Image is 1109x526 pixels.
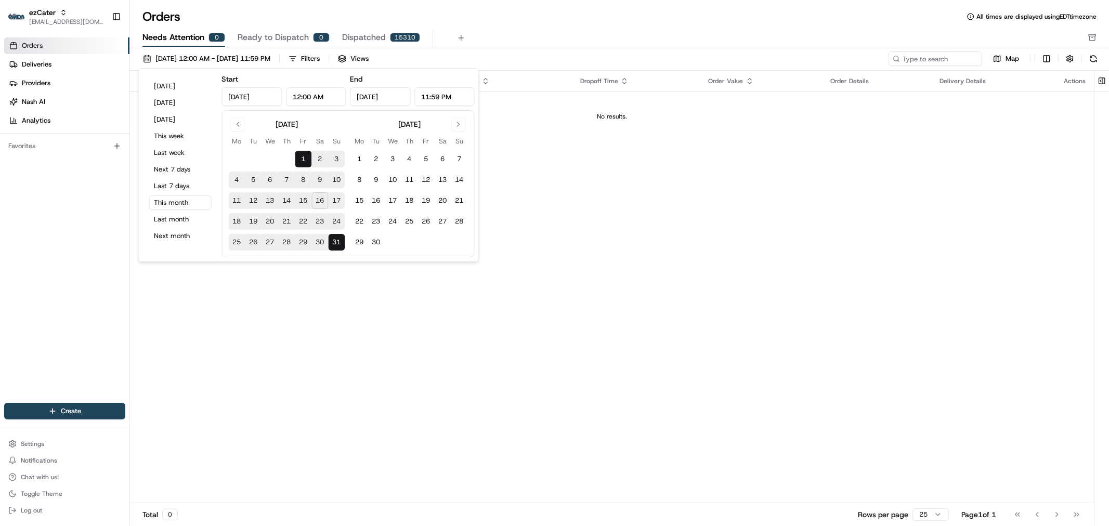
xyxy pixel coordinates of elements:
[142,8,180,25] h1: Orders
[418,172,435,188] button: 12
[4,4,108,29] button: ezCaterezCater[EMAIL_ADDRESS][DOMAIN_NAME]
[229,213,245,230] button: 18
[149,162,212,177] button: Next 7 days
[245,213,262,230] button: 19
[208,33,225,42] div: 0
[149,146,212,160] button: Last week
[329,172,345,188] button: 10
[435,172,451,188] button: 13
[295,213,312,230] button: 22
[390,33,420,42] div: 15310
[222,74,239,84] label: Start
[451,213,468,230] button: 28
[342,31,386,44] span: Dispatched
[418,213,435,230] button: 26
[301,54,320,63] div: Filters
[73,176,126,184] a: Powered byPylon
[35,99,171,110] div: Start new chat
[98,151,167,161] span: API Documentation
[329,136,345,147] th: Sunday
[414,87,475,106] input: Time
[229,172,245,188] button: 4
[22,116,50,125] span: Analytics
[401,151,418,167] button: 4
[4,470,125,484] button: Chat with us!
[329,234,345,251] button: 31
[229,136,245,147] th: Monday
[295,192,312,209] button: 15
[155,54,270,63] span: [DATE] 12:00 AM - [DATE] 11:59 PM
[295,136,312,147] th: Friday
[451,136,468,147] th: Sunday
[262,192,279,209] button: 13
[10,152,19,160] div: 📗
[279,234,295,251] button: 28
[134,112,1090,121] div: No results.
[149,96,212,110] button: [DATE]
[435,151,451,167] button: 6
[435,136,451,147] th: Saturday
[84,147,171,165] a: 💻API Documentation
[279,172,295,188] button: 7
[401,192,418,209] button: 18
[976,12,1097,21] span: All times are displayed using EDT timezone
[351,172,368,188] button: 8
[435,213,451,230] button: 27
[149,79,212,94] button: [DATE]
[149,212,212,227] button: Last month
[10,42,189,58] p: Welcome 👋
[986,52,1026,65] button: Map
[351,192,368,209] button: 15
[368,234,385,251] button: 30
[6,147,84,165] a: 📗Knowledge Base
[351,213,368,230] button: 22
[61,406,81,416] span: Create
[22,78,50,88] span: Providers
[889,51,982,66] input: Type to search
[138,51,275,66] button: [DATE] 12:00 AM - [DATE] 11:59 PM
[149,129,212,143] button: This week
[262,136,279,147] th: Wednesday
[368,136,385,147] th: Tuesday
[142,31,204,44] span: Needs Attention
[222,87,282,106] input: Date
[177,102,189,115] button: Start new chat
[385,192,401,209] button: 17
[21,506,42,515] span: Log out
[286,87,346,106] input: Time
[858,509,908,520] p: Rows per page
[312,192,329,209] button: 16
[329,213,345,230] button: 24
[4,138,125,154] div: Favorites
[8,14,25,20] img: ezCater
[10,99,29,118] img: 1736555255976-a54dd68f-1ca7-489b-9aae-adbdc363a1c4
[295,172,312,188] button: 8
[88,152,96,160] div: 💻
[262,172,279,188] button: 6
[312,213,329,230] button: 23
[940,77,1047,85] div: Delivery Details
[162,509,178,520] div: 0
[4,75,129,91] a: Providers
[312,234,329,251] button: 30
[27,67,172,78] input: Clear
[333,51,373,66] button: Views
[21,440,44,448] span: Settings
[451,117,466,131] button: Go to next month
[451,192,468,209] button: 21
[29,18,103,26] button: [EMAIL_ADDRESS][DOMAIN_NAME]
[398,119,421,129] div: [DATE]
[229,192,245,209] button: 11
[351,136,368,147] th: Monday
[22,41,43,50] span: Orders
[401,213,418,230] button: 25
[368,192,385,209] button: 16
[29,7,56,18] button: ezCater
[831,77,923,85] div: Order Details
[329,192,345,209] button: 17
[262,234,279,251] button: 27
[385,136,401,147] th: Wednesday
[418,136,435,147] th: Friday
